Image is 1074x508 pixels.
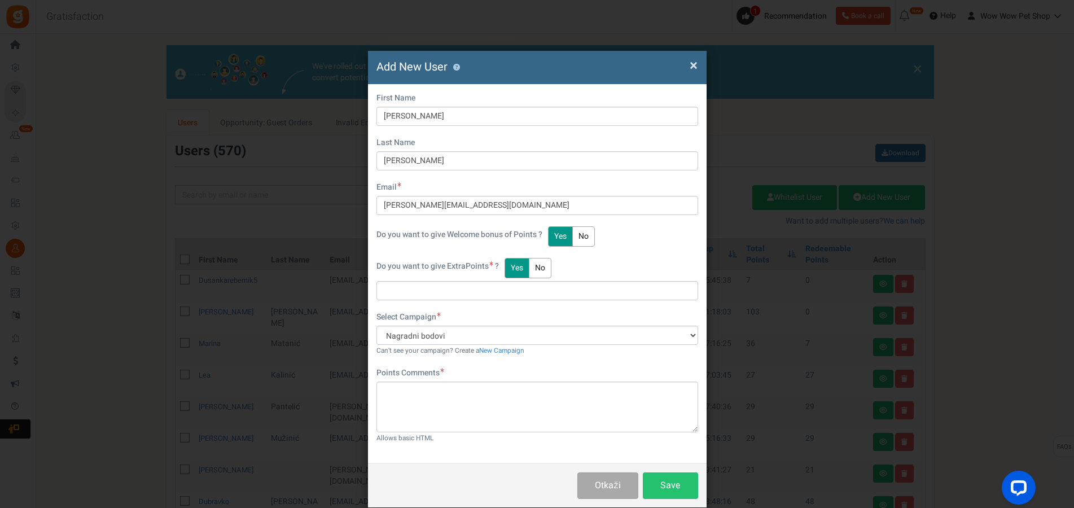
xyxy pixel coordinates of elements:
[548,226,573,247] button: Yes
[376,261,499,272] label: Points
[376,346,524,356] small: Can't see your campaign? Create a
[376,433,433,443] small: Allows basic HTML
[529,258,551,278] button: No
[376,312,441,323] label: Select Campaign
[495,260,499,272] span: ?
[376,367,444,379] label: Points Comments
[690,55,698,76] span: ×
[376,59,448,75] span: Add New User
[577,472,638,499] button: Otkaži
[643,472,698,499] button: Save
[572,226,595,247] button: No
[376,260,466,272] span: Do you want to give Extra
[453,64,461,71] button: ?
[505,258,529,278] button: Yes
[376,229,542,240] label: Do you want to give Welcome bonus of Points ?
[479,346,524,356] a: New Campaign
[376,137,415,148] label: Last Name
[376,93,415,104] label: First Name
[376,182,401,193] label: Email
